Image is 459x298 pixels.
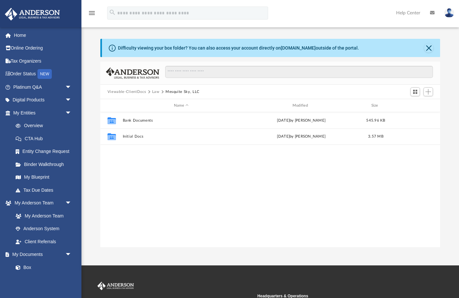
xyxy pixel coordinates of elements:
[9,145,81,158] a: Entity Change Request
[363,103,389,109] div: Size
[65,106,78,120] span: arrow_drop_down
[88,12,96,17] a: menu
[152,89,160,95] button: Law
[9,261,75,274] a: Box
[242,103,360,109] div: Modified
[444,8,454,18] img: User Pic
[5,81,81,94] a: Platinum Q&Aarrow_drop_down
[5,248,78,261] a: My Documentsarrow_drop_down
[100,112,440,247] div: grid
[9,132,81,145] a: CTA Hub
[103,103,120,109] div: id
[9,222,78,235] a: Anderson System
[65,248,78,261] span: arrow_drop_down
[65,94,78,107] span: arrow_drop_down
[9,209,75,222] a: My Anderson Team
[5,29,81,42] a: Home
[5,67,81,81] a: Order StatusNEW
[9,274,78,287] a: Meeting Minutes
[5,94,81,107] a: Digital Productsarrow_drop_down
[5,54,81,67] a: Tax Organizers
[37,69,52,79] div: NEW
[9,158,81,171] a: Binder Walkthrough
[243,118,360,124] div: [DATE] by [PERSON_NAME]
[122,103,239,109] div: Name
[392,103,437,109] div: id
[243,134,360,140] div: [DATE] by [PERSON_NAME]
[65,197,78,210] span: arrow_drop_down
[5,106,81,119] a: My Entitiesarrow_drop_down
[165,89,200,95] button: Mesquite Sky, LLC
[165,66,433,78] input: Search files and folders
[281,45,316,51] a: [DOMAIN_NAME]
[122,134,240,139] button: Initial Docs
[366,119,385,122] span: 545.96 KB
[88,9,96,17] i: menu
[108,89,146,95] button: Viewable-ClientDocs
[9,171,78,184] a: My Blueprint
[65,81,78,94] span: arrow_drop_down
[9,184,81,197] a: Tax Due Dates
[109,9,116,16] i: search
[122,118,240,123] button: Bank Documents
[118,45,359,52] div: Difficulty viewing your box folder? You can also access your account directly on outside of the p...
[410,87,420,97] button: Switch to Grid View
[96,282,135,290] img: Anderson Advisors Platinum Portal
[424,43,433,52] button: Close
[5,197,78,210] a: My Anderson Teamarrow_drop_down
[9,235,78,248] a: Client Referrals
[3,8,62,21] img: Anderson Advisors Platinum Portal
[423,87,433,97] button: Add
[368,135,383,138] span: 3.57 MB
[9,119,81,132] a: Overview
[5,42,81,55] a: Online Ordering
